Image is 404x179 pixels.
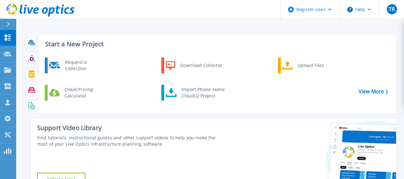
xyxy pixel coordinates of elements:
[62,59,108,72] div: Request a Collection
[45,57,110,73] a: Request a Collection
[294,59,341,72] div: Upload Files
[178,86,228,99] div: Import Phone Home CloudIQ Project
[37,135,227,147] div: Find tutorials, instructional guides and other support videos to help you make the most of your L...
[177,59,225,72] div: Download Collector
[161,57,226,73] a: Download Collector
[389,7,395,12] span: TR
[45,85,110,101] a: Cloud Pricing Calculator
[278,57,343,73] a: Upload Files
[37,124,227,132] div: Support Video Library
[359,89,388,95] a: View More
[61,86,108,99] div: Cloud Pricing Calculator
[45,41,388,48] h3: Start a New Project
